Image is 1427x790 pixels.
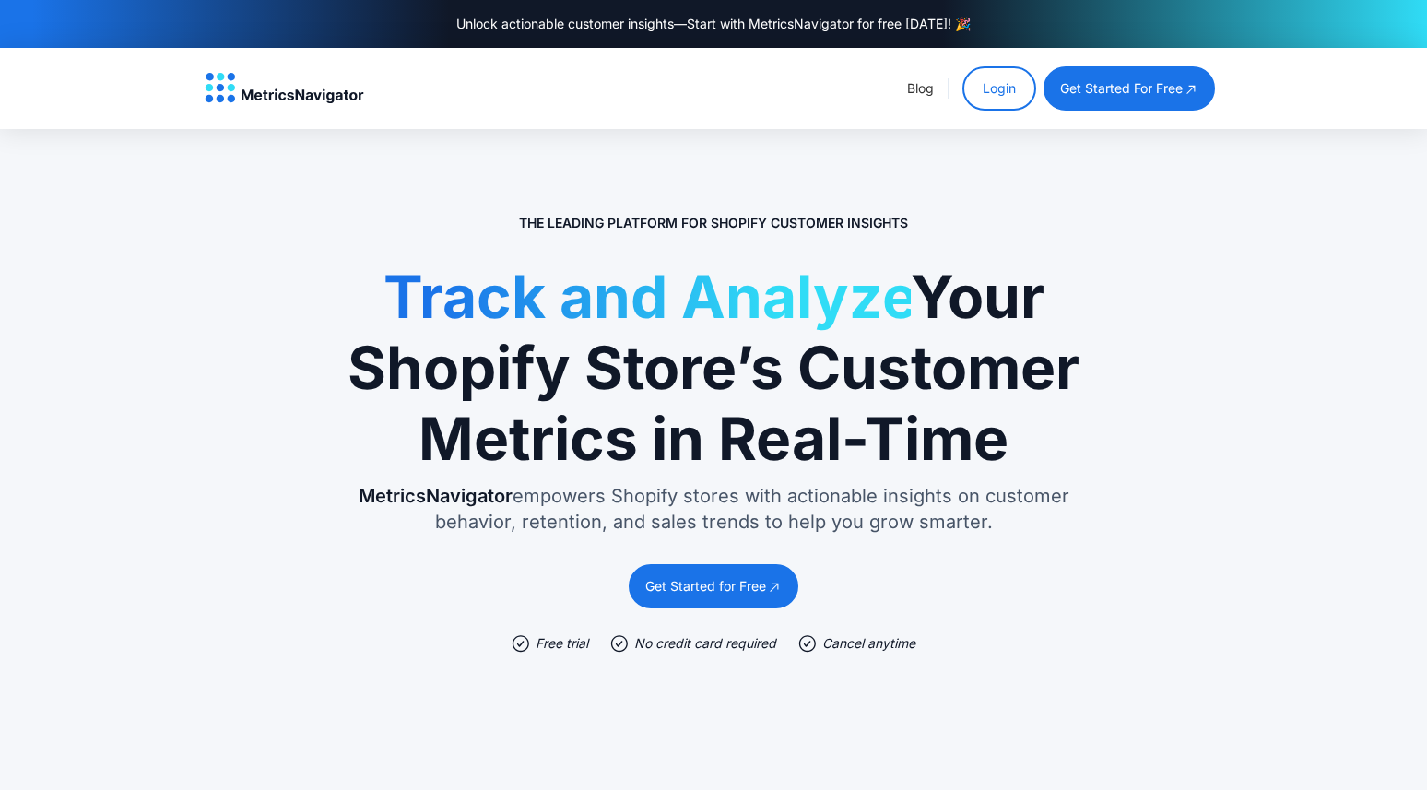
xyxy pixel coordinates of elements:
div: get started for free [1060,79,1183,98]
div: Get Started for Free [645,577,766,595]
img: open [1184,81,1198,97]
div: No credit card required [634,634,776,653]
span: MetricsNavigator [359,485,513,507]
h1: Your Shopify Store’s Customer Metrics in Real-Time [345,262,1082,474]
div: Unlock actionable customer insights—Start with MetricsNavigator for free [DATE]! 🎉 [456,15,971,33]
img: MetricsNavigator [205,73,364,104]
p: empowers Shopify stores with actionable insights on customer behavior, retention, and sales trend... [345,483,1082,535]
p: The Leading Platform for Shopify Customer Insights [519,214,908,232]
img: check [610,634,629,653]
a: Blog [907,80,934,96]
span: Track and Analyze [383,261,911,332]
a: Get Started for Free [629,564,798,608]
img: check [512,634,530,653]
div: Free trial [536,634,588,653]
a: get started for free [1044,66,1215,111]
img: check [798,634,817,653]
a: Login [962,66,1036,111]
a: home [205,73,364,104]
div: Cancel anytime [822,634,915,653]
img: open [767,579,782,595]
